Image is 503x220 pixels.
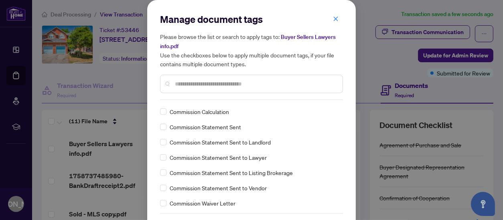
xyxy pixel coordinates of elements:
[170,107,229,116] span: Commission Calculation
[170,168,293,177] span: Commission Statement Sent to Listing Brokerage
[160,13,343,26] h2: Manage document tags
[471,192,495,216] button: Open asap
[170,138,271,147] span: Commission Statement Sent to Landlord
[170,153,267,162] span: Commission Statement Sent to Lawyer
[170,183,267,192] span: Commission Statement Sent to Vendor
[160,32,343,68] h5: Please browse the list or search to apply tags to: Use the checkboxes below to apply multiple doc...
[170,122,241,131] span: Commission Statement Sent
[170,199,235,208] span: Commission Waiver Letter
[333,16,339,22] span: close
